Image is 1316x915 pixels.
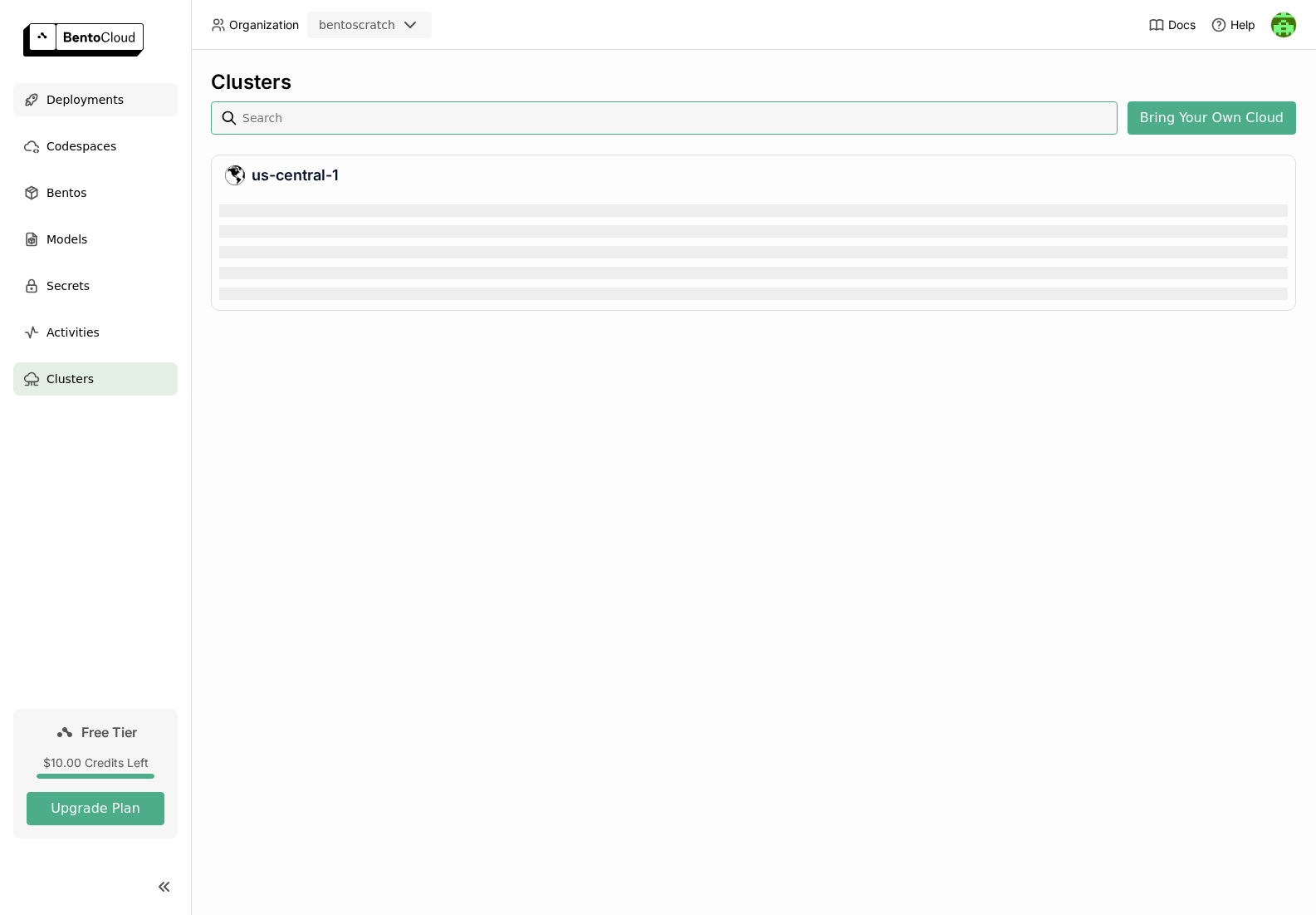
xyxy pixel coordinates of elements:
img: logo [23,23,144,57]
span: Docs [1168,17,1196,32]
span: Deployments [46,90,124,110]
a: Docs [1148,17,1196,33]
span: Models [46,229,87,249]
span: Clusters [46,369,94,389]
div: $10.00 Credits Left [27,755,164,770]
a: Clusters [13,362,178,396]
input: Selected bentoscratch. [397,17,399,34]
a: Codespaces [13,130,178,163]
span: Bentos [46,183,86,203]
span: Activities [46,322,100,342]
div: Help [1211,17,1255,33]
span: Free Tier [81,724,137,740]
a: Bentos [13,176,178,209]
button: Upgrade Plan [27,792,164,825]
a: Secrets [13,269,178,303]
span: Secrets [46,276,90,296]
a: Free Tier$10.00 Credits LeftUpgrade Plan [13,709,178,839]
img: andre austin [1271,12,1296,37]
div: us-central-1 [225,165,1282,185]
span: Help [1230,17,1255,32]
button: Bring Your Own Cloud [1128,101,1296,135]
input: Search [241,105,1111,131]
a: Deployments [13,83,178,116]
div: Clusters [211,70,1296,95]
div: bentoscratch [319,17,395,33]
span: Codespaces [46,136,116,156]
a: Activities [13,316,178,349]
a: Models [13,223,178,256]
span: Organization [229,17,299,32]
